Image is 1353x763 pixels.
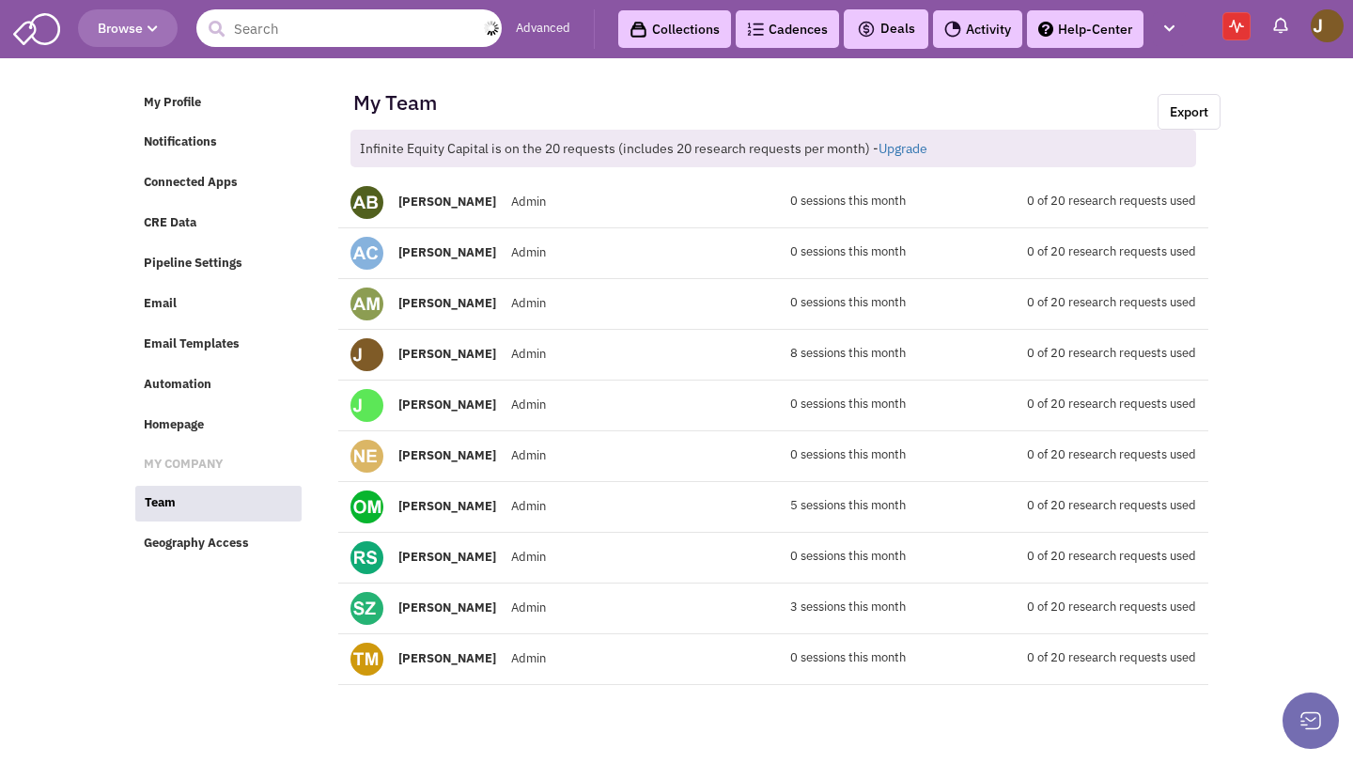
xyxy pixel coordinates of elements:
[350,288,383,320] img: Avi Malka
[398,346,496,362] b: [PERSON_NAME]
[13,9,60,45] img: SmartAdmin
[790,649,906,667] span: 0 sessions this month
[857,18,876,40] img: icon-deals.svg
[144,457,223,473] span: MY COMPANY
[144,134,217,150] span: Notifications
[790,548,906,566] span: 0 sessions this month
[350,237,383,270] img: Anna Carley
[350,389,383,422] img: Joseph Halsband
[134,526,301,562] a: Geography Access
[790,396,906,413] span: 0 sessions this month
[398,295,496,311] b: [PERSON_NAME]
[134,367,301,403] a: Automation
[398,599,496,615] b: [PERSON_NAME]
[790,193,906,210] span: 0 sessions this month
[516,20,570,38] a: Advanced
[618,10,731,48] a: Collections
[134,287,301,322] a: Email
[1027,10,1143,48] a: Help-Center
[350,541,383,574] img: Ronnie Shabat
[790,599,906,616] span: 3 sessions this month
[933,10,1022,48] a: Activity
[511,498,546,514] span: Admin
[1027,446,1196,464] span: 0 of 20 research requests used
[144,175,238,191] span: Connected Apps
[1038,22,1053,37] img: help.png
[736,10,839,48] a: Cadences
[144,295,177,311] span: Email
[98,20,158,37] span: Browse
[144,536,249,552] span: Geography Access
[134,165,301,201] a: Connected Apps
[851,17,921,41] button: Deals
[360,140,927,157] span: Infinite Equity Capital is on the 20 requests (includes 20 research requests per month) -
[134,125,301,161] a: Notifications
[790,294,906,312] span: 0 sessions this month
[398,498,496,514] b: [PERSON_NAME]
[134,206,301,241] a: CRE Data
[134,408,301,444] a: Homepage
[1027,243,1196,261] span: 0 of 20 research requests used
[511,397,546,413] span: Admin
[144,94,201,110] span: My Profile
[398,244,496,260] b: [PERSON_NAME]
[511,295,546,311] span: Admin
[350,592,383,625] img: Saul Zenkevicius
[135,486,302,522] a: Team
[78,9,178,47] button: Browse
[1027,396,1196,413] span: 0 of 20 research requests used
[630,21,647,39] img: icon-collection-lavender-black.svg
[350,643,383,676] img: Thao Le
[350,490,383,523] img: Osher Malka
[790,497,906,515] span: 5 sessions this month
[398,447,496,463] b: [PERSON_NAME]
[1027,649,1196,667] span: 0 of 20 research requests used
[398,650,496,666] b: [PERSON_NAME]
[790,446,906,464] span: 0 sessions this month
[398,549,496,565] b: [PERSON_NAME]
[144,215,196,231] span: CRE Data
[144,255,242,271] span: Pipeline Settings
[1027,345,1196,363] span: 0 of 20 research requests used
[944,21,961,38] img: Activity.png
[511,346,546,362] span: Admin
[353,94,437,111] h2: My Team
[1027,599,1196,616] span: 0 of 20 research requests used
[511,244,546,260] span: Admin
[196,9,502,47] input: Search
[511,194,546,210] span: Admin
[790,243,906,261] span: 0 sessions this month
[134,246,301,282] a: Pipeline Settings
[134,86,301,121] a: My Profile
[350,338,383,371] img: John Perlmutter
[511,549,546,565] span: Admin
[747,23,764,36] img: Cadences_logo.png
[134,327,301,363] a: Email Templates
[145,495,176,511] span: Team
[1027,548,1196,566] span: 0 of 20 research requests used
[350,186,383,219] img: Adi Belmon
[1027,497,1196,515] span: 0 of 20 research requests used
[1158,94,1221,130] a: Export.xlsx
[398,397,496,413] b: [PERSON_NAME]
[1311,9,1344,42] img: John Perlmutter
[879,140,927,157] a: Upgrade
[511,650,546,666] span: Admin
[144,376,211,392] span: Automation
[144,416,204,432] span: Homepage
[1027,294,1196,312] span: 0 of 20 research requests used
[857,20,915,37] span: Deals
[398,194,496,210] b: [PERSON_NAME]
[144,335,240,351] span: Email Templates
[350,440,383,473] img: Nathan Elkayam
[511,447,546,463] span: Admin
[790,345,906,363] span: 8 sessions this month
[511,599,546,615] span: Admin
[1027,193,1196,210] span: 0 of 20 research requests used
